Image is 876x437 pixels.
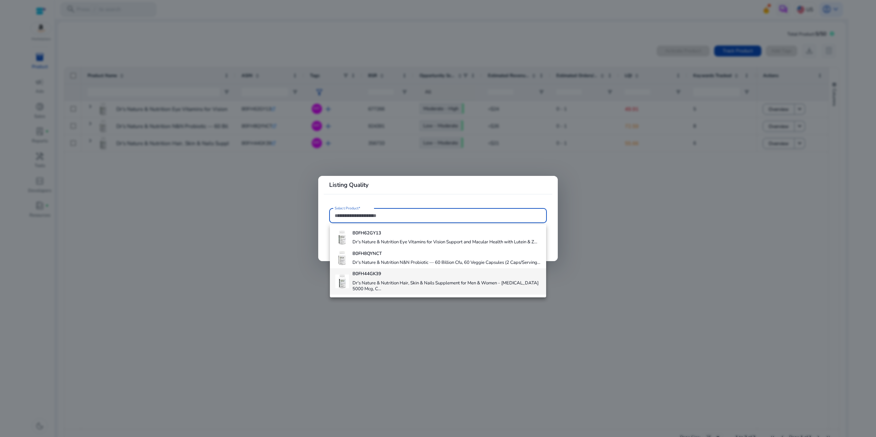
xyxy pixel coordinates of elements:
[352,280,541,292] h4: Dr's Nature & Nutrition Hair, Skin & Nails Supplement for Men & Women – [MEDICAL_DATA] 5000 Mcg, ...
[352,271,381,277] b: B0FH44GK39
[335,206,360,210] mat-label: Select Product*
[329,181,369,189] b: Listing Quality
[335,274,349,288] img: 41ICkUZHvFL._AC_US40_.jpg
[352,230,381,236] b: B0FH62GY13
[335,251,349,265] img: 41swXBBDcwL._AC_US40_.jpg
[352,250,382,257] b: B0FH8QYNCT
[352,239,537,245] h4: Dr's Nature & Nutrition Eye Vitamins for Vision Support and Macular Health with Lutein & Z...
[352,260,540,266] h4: Dr's Nature & Nutrition N&N Probiotic — 60 Billion Cfu, 60 Veggie Capsules (2 Caps/Serving...
[335,231,349,244] img: 4177ud3iVrL._AC_US40_.jpg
